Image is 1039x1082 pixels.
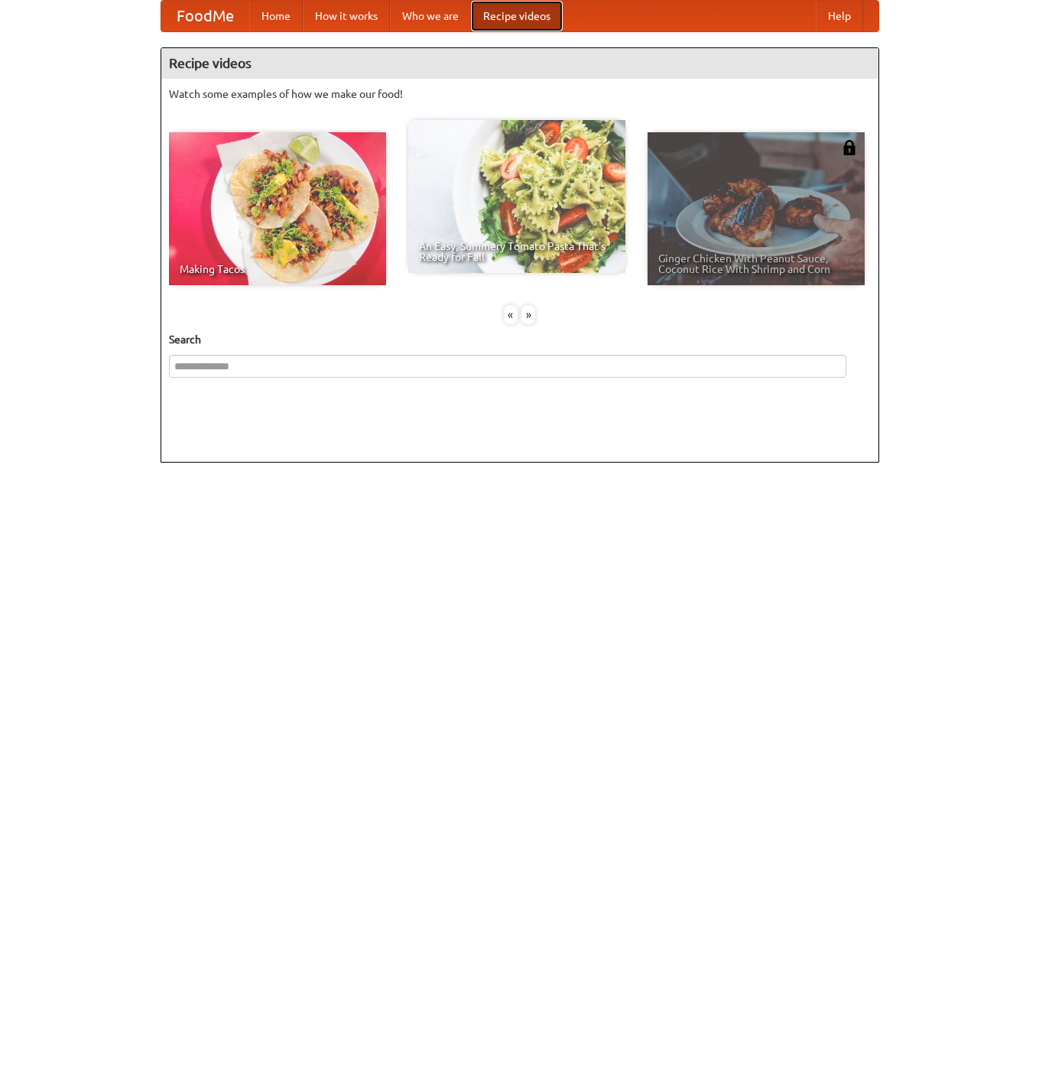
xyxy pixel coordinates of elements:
a: Recipe videos [471,1,563,31]
div: » [521,305,535,324]
h5: Search [169,332,871,347]
p: Watch some examples of how we make our food! [169,86,871,102]
img: 483408.png [842,140,857,155]
div: « [504,305,518,324]
span: Making Tacos [180,264,375,275]
a: An Easy, Summery Tomato Pasta That's Ready for Fall [408,120,625,273]
span: An Easy, Summery Tomato Pasta That's Ready for Fall [419,241,615,262]
a: Making Tacos [169,132,386,285]
a: FoodMe [161,1,249,31]
a: How it works [303,1,390,31]
a: Help [816,1,863,31]
a: Who we are [390,1,471,31]
a: Home [249,1,303,31]
h4: Recipe videos [161,48,878,79]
